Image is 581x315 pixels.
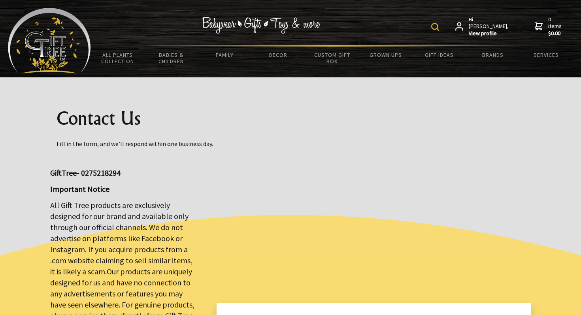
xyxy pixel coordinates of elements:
img: product search [431,23,439,31]
img: Babywear - Gifts - Toys & more [202,17,321,34]
h1: Contact Us [57,109,524,128]
span: 0 items [548,16,563,37]
strong: $0.00 [548,30,563,37]
a: Services [520,47,573,63]
big: GiftTree- 0275218294 [50,168,121,178]
a: Custom Gift Box [305,47,359,69]
strong: View profile [469,30,509,37]
a: Hi [PERSON_NAME],View profile [455,16,509,37]
a: Gift Ideas [412,47,466,63]
a: Babies & Children [145,47,198,69]
img: Babyware - Gifts - Toys and more... [8,8,91,73]
a: Family [198,47,252,63]
a: Grown Ups [359,47,413,63]
p: Fill in the form, and we’ll respond within one business day. [57,139,524,148]
a: All Plants Collection [91,47,145,69]
a: Decor [252,47,306,63]
strong: Important Notice [50,184,109,194]
span: Hi [PERSON_NAME], [469,16,509,37]
a: Brands [466,47,520,63]
a: 0 items$0.00 [535,16,563,37]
